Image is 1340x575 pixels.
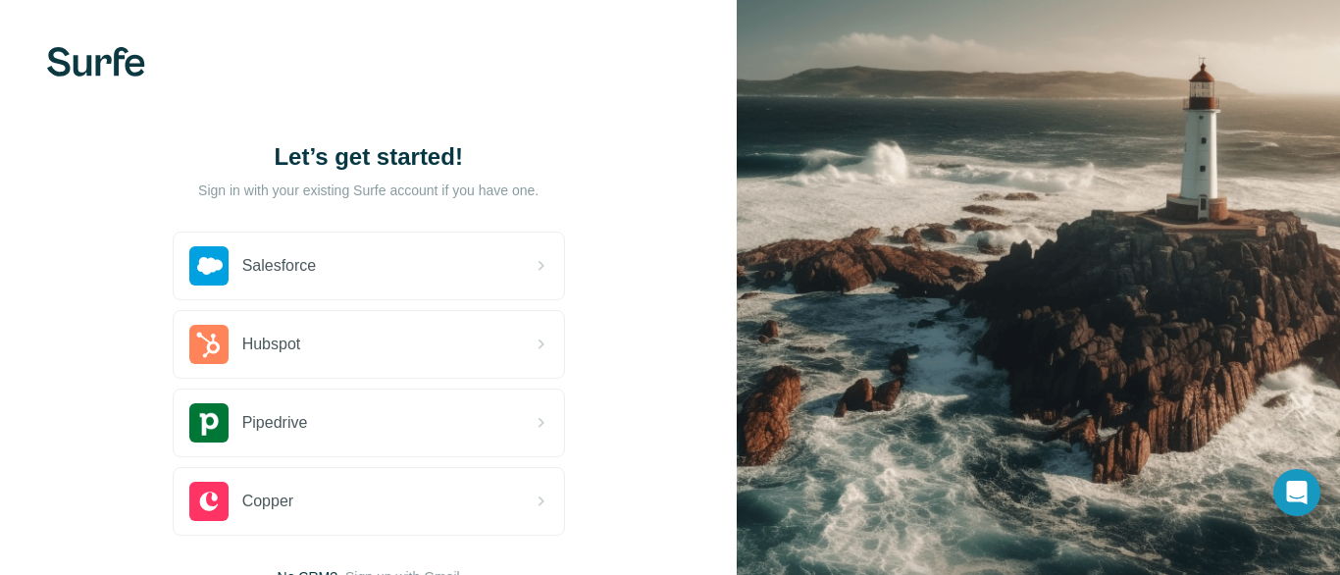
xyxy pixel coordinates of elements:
[47,47,145,77] img: Surfe's logo
[189,482,229,521] img: copper's logo
[1273,469,1320,516] div: Open Intercom Messenger
[242,333,301,356] span: Hubspot
[173,141,565,173] h1: Let’s get started!
[242,411,308,435] span: Pipedrive
[189,403,229,443] img: pipedrive's logo
[189,325,229,364] img: hubspot's logo
[242,490,293,513] span: Copper
[189,246,229,286] img: salesforce's logo
[198,181,539,200] p: Sign in with your existing Surfe account if you have one.
[242,254,317,278] span: Salesforce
